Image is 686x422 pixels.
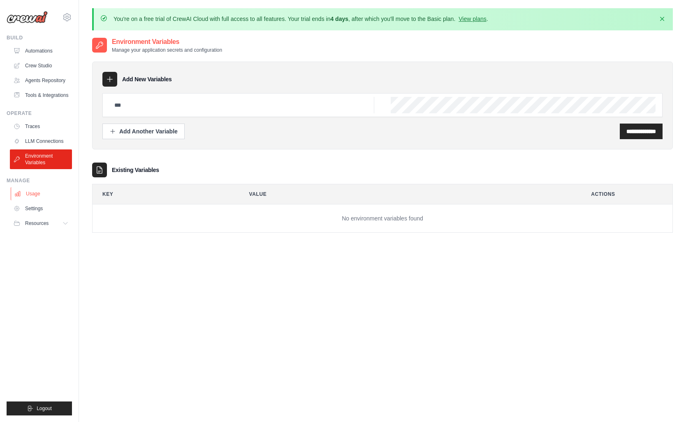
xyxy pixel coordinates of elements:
[10,44,72,57] a: Automations
[25,220,49,227] span: Resources
[112,166,159,174] h3: Existing Variables
[459,16,486,22] a: View plans
[109,127,178,135] div: Add Another Variable
[7,34,72,41] div: Build
[93,184,233,204] th: Key
[112,47,222,53] p: Manage your application secrets and configuration
[102,124,185,139] button: Add Another Variable
[10,74,72,87] a: Agents Repository
[10,120,72,133] a: Traces
[7,110,72,117] div: Operate
[93,204,672,233] td: No environment variables found
[10,89,72,102] a: Tools & Integrations
[37,405,52,412] span: Logout
[10,135,72,148] a: LLM Connections
[114,15,488,23] p: You're on a free trial of CrewAI Cloud with full access to all features. Your trial ends in , aft...
[10,149,72,169] a: Environment Variables
[10,202,72,215] a: Settings
[10,217,72,230] button: Resources
[239,184,575,204] th: Value
[330,16,348,22] strong: 4 days
[7,401,72,415] button: Logout
[11,187,73,200] a: Usage
[112,37,222,47] h2: Environment Variables
[581,184,672,204] th: Actions
[10,59,72,72] a: Crew Studio
[7,11,48,23] img: Logo
[7,177,72,184] div: Manage
[122,75,172,83] h3: Add New Variables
